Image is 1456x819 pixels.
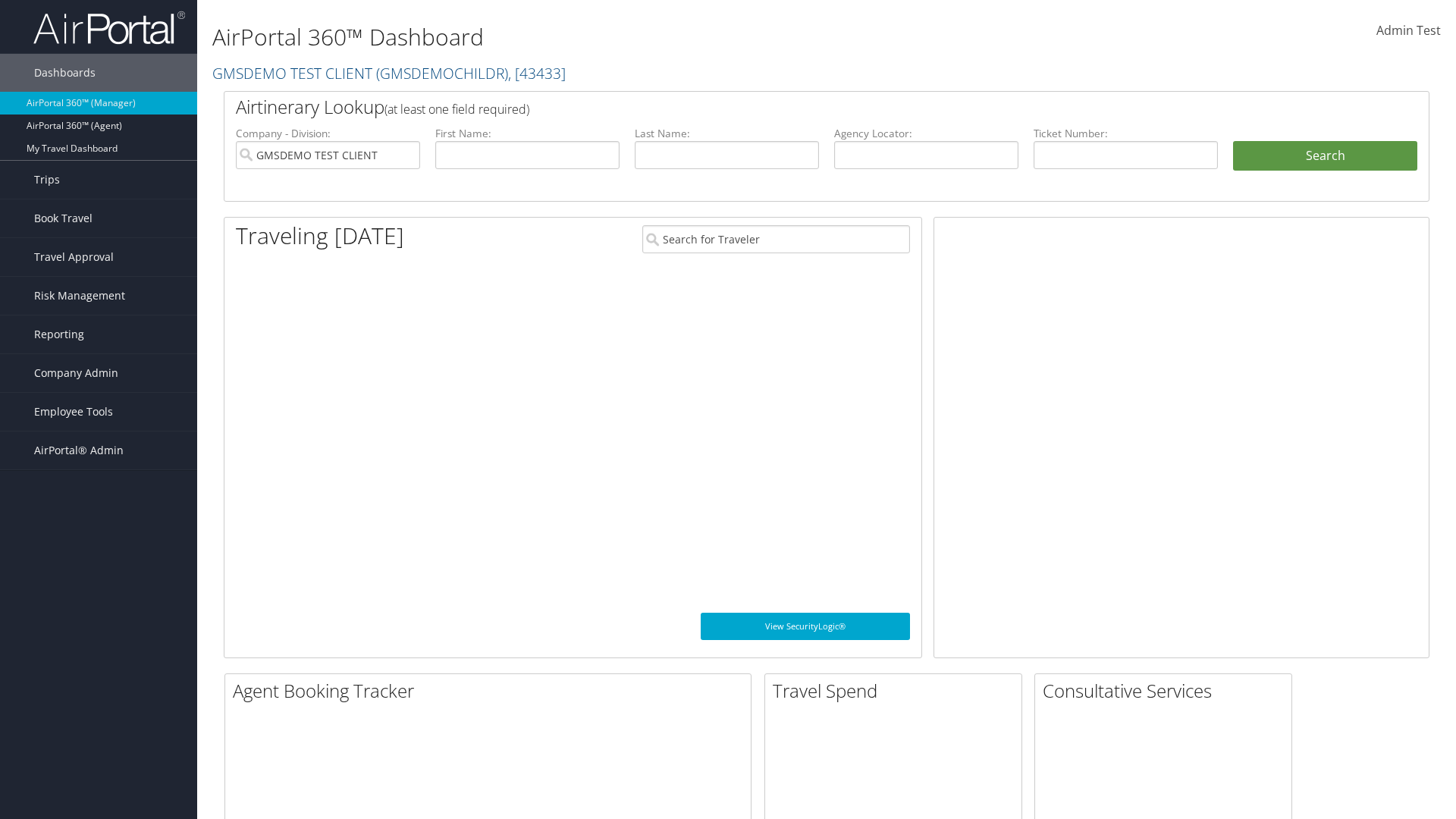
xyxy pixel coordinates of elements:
[233,678,751,704] h2: Agent Booking Tracker
[34,277,125,315] span: Risk Management
[376,63,508,83] span: ( GMSDEMOCHILDR )
[701,613,910,640] a: View SecurityLogic®
[635,126,819,141] label: Last Name:
[834,126,1018,141] label: Agency Locator:
[1376,22,1441,39] span: Admin Test
[508,63,566,83] span: , [ 43433 ]
[435,126,620,141] label: First Name:
[34,315,84,353] span: Reporting
[236,94,1317,120] h2: Airtinerary Lookup
[1043,678,1291,704] h2: Consultative Services
[384,101,529,118] span: (at least one field required)
[34,54,96,92] span: Dashboards
[642,225,910,253] input: Search for Traveler
[34,238,114,276] span: Travel Approval
[1233,141,1417,171] button: Search
[34,393,113,431] span: Employee Tools
[34,354,118,392] span: Company Admin
[236,126,420,141] label: Company - Division:
[236,220,404,252] h1: Traveling [DATE]
[34,431,124,469] span: AirPortal® Admin
[1034,126,1218,141] label: Ticket Number:
[212,21,1031,53] h1: AirPortal 360™ Dashboard
[212,63,566,83] a: GMSDEMO TEST CLIENT
[33,10,185,45] img: airportal-logo.png
[1376,8,1441,55] a: Admin Test
[34,161,60,199] span: Trips
[34,199,93,237] span: Book Travel
[773,678,1021,704] h2: Travel Spend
